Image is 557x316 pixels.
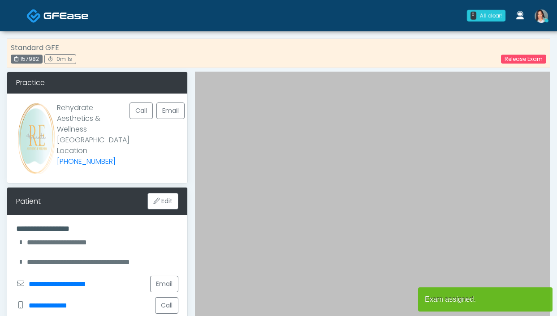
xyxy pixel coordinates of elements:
[56,55,72,63] span: 0m 1s
[57,102,130,167] p: Rehydrate Aesthetics & Wellness [GEOGRAPHIC_DATA] Location
[155,297,178,314] button: Call
[418,287,553,312] article: Exam assigned.
[130,102,153,119] button: Call
[11,55,43,64] div: 157982
[57,156,116,167] a: [PHONE_NUMBER]
[501,55,546,64] a: Release Exam
[16,102,57,174] img: Provider image
[480,12,502,20] div: All clear!
[26,1,88,30] a: Docovia
[11,43,59,53] strong: Standard GFE
[43,11,88,20] img: Docovia
[7,72,187,94] div: Practice
[471,12,476,20] div: 0
[147,193,178,209] button: Edit
[156,102,185,119] a: Email
[462,6,511,25] a: 0 All clear!
[16,196,41,207] div: Patient
[26,9,41,23] img: Docovia
[150,276,178,292] a: Email
[535,9,548,23] img: Jennifer Ekeh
